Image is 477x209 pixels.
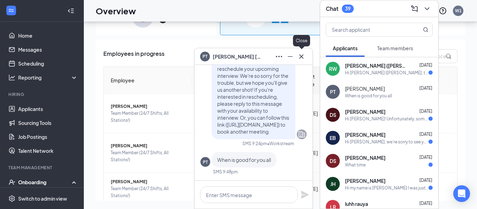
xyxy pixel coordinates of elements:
div: [DATE] [303,185,324,193]
span: [DATE] [419,132,432,137]
div: Open Intercom Messenger [453,185,470,202]
span: When is good for you all [217,157,271,163]
a: Sourcing Tools [18,116,78,130]
svg: Analysis [8,74,15,81]
button: Minimize [285,51,296,62]
span: Employees in progress [103,49,164,63]
div: JH [330,180,336,187]
button: Ellipses [273,51,285,62]
svg: UserCheck [8,179,15,186]
svg: Ellipses [275,52,283,61]
svg: Minimize [286,52,294,61]
div: Team Management [8,165,76,171]
span: [PERSON_NAME] [345,177,386,184]
div: Hi [PERSON_NAME] {[PERSON_NAME], this is a friendly reminder. Please select a meeting time slot f... [345,70,428,76]
span: luhh rauya [345,200,368,207]
input: Search applicant [326,23,409,36]
span: [PERSON_NAME] [111,103,186,110]
span: Team Member (24/7 Shifts, All Stations!) [111,185,186,199]
td: 1682 - [GEOGRAPHIC_DATA] [192,173,259,205]
span: Team Member (24/7 Shifts, All Stations!) [111,149,186,163]
svg: Settings [8,195,15,202]
div: RW [329,65,337,72]
th: Employee [104,67,192,94]
span: Team Member (24/7 Shifts, All Stations!) [111,110,186,124]
div: [DATE] [303,110,324,117]
div: Hi my name is [PERSON_NAME] I was just curious if you are going to hire me [345,185,428,191]
span: [DATE] [419,155,432,160]
div: DS [330,157,336,164]
a: Job Postings [18,130,78,144]
button: Cross [296,51,307,62]
div: PT [203,159,208,165]
span: [PERSON_NAME] [345,131,386,138]
span: [PERSON_NAME] [345,154,386,161]
svg: Company [298,130,306,139]
svg: Cross [297,52,306,61]
div: DS [330,111,336,118]
svg: ComposeMessage [410,5,419,13]
button: ComposeMessage [409,3,420,14]
div: Reporting [18,74,78,81]
span: [DATE] [419,201,432,206]
span: [PERSON_NAME] {[PERSON_NAME] [345,62,408,69]
div: SMS 9:24pm [242,141,267,147]
div: Hiring [8,91,76,97]
span: [DATE] [419,178,432,183]
svg: ChevronDown [423,5,431,13]
span: [PERSON_NAME] [PERSON_NAME] [213,53,262,60]
div: Hi [PERSON_NAME], we’re sorry to see you go! Your meeting with Whataburger for Team Member (24/7 ... [345,139,428,145]
svg: Collapse [67,7,74,14]
th: Location [192,67,259,94]
a: Applicants [18,102,78,116]
div: What time [345,162,366,168]
div: EB [330,134,336,141]
div: 39 [345,6,351,12]
span: Applicants [333,45,358,51]
h3: Chat [326,5,338,13]
svg: QuestionInfo [439,7,447,15]
div: Close [293,35,310,46]
span: Hi [PERSON_NAME]! Unfortunately, something has come up we need to reschedule your upcoming interv... [217,45,289,135]
span: [DATE] [419,109,432,114]
div: PT [330,88,336,95]
span: Team members [377,45,413,51]
a: Scheduling [18,57,78,70]
span: [PERSON_NAME] [345,108,386,115]
div: W1 [455,8,462,14]
a: Talent Network [18,144,78,158]
span: [PERSON_NAME] [111,142,186,149]
svg: MagnifyingGlass [423,27,428,32]
div: When is good for you all [345,93,392,99]
span: [DATE] [419,85,432,91]
span: [PERSON_NAME] [345,85,385,92]
span: [PERSON_NAME] [111,178,186,185]
div: SMS 9:48pm [213,169,238,175]
td: 1682 - [GEOGRAPHIC_DATA] [192,133,259,173]
div: Hi [PERSON_NAME]! Unfortunately, something has come up we need to reschedule your upcoming interv... [345,116,428,122]
span: • Workstream [267,141,294,147]
svg: Plane [301,191,309,199]
h1: Overview [96,5,136,17]
svg: WorkstreamLogo [8,7,15,14]
a: Messages [18,43,78,57]
td: 1682 - [GEOGRAPHIC_DATA] [192,94,259,133]
div: Switch to admin view [18,195,67,202]
span: [DATE] [419,62,432,68]
button: ChevronDown [421,3,433,14]
div: [DATE] [303,149,324,157]
a: Home [18,29,78,43]
div: Onboarding [18,179,72,186]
